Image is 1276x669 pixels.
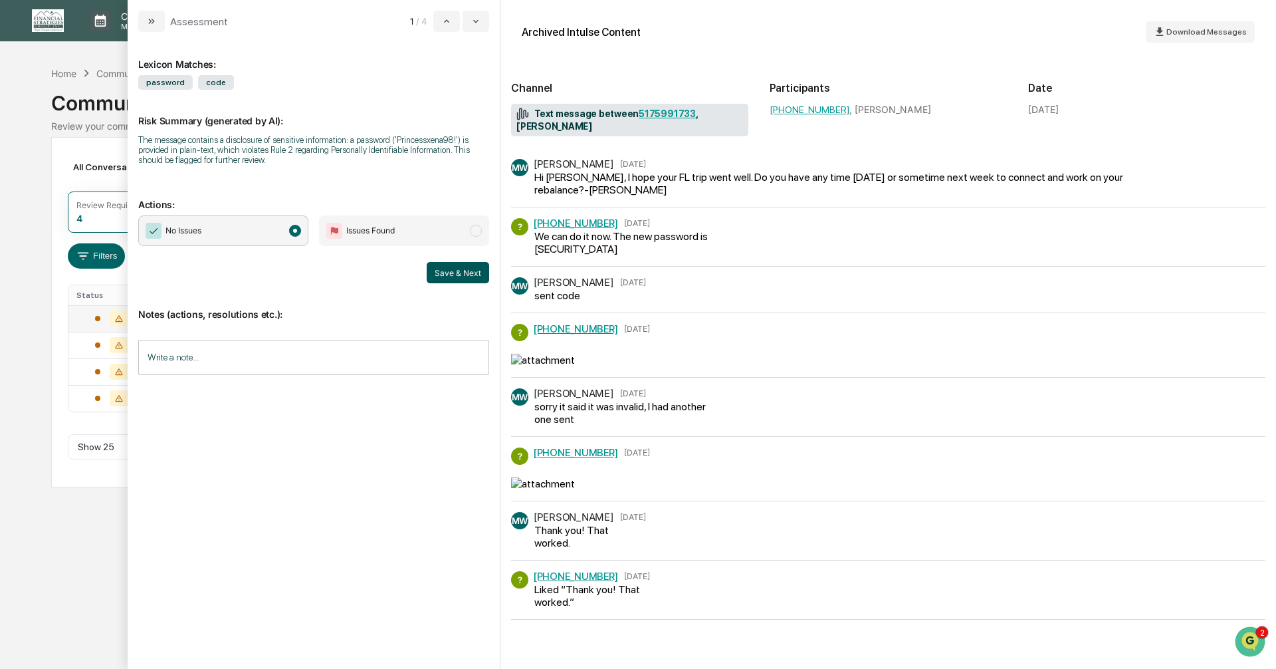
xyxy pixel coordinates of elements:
[511,218,528,235] div: ?
[511,324,528,341] div: ?
[68,243,126,269] button: Filters
[1166,27,1247,37] span: Download Messages
[534,158,613,170] div: [PERSON_NAME]
[60,115,183,126] div: We're available if you need us!
[198,75,234,90] span: code
[511,388,528,406] div: MW
[534,276,613,289] div: [PERSON_NAME]
[138,99,489,126] p: Risk Summary (generated by AI):
[51,68,76,79] div: Home
[27,297,84,311] span: Data Lookup
[13,273,24,284] div: 🖐️
[206,145,242,161] button: See all
[165,224,201,237] span: No Issues
[51,120,1225,132] div: Review your communication records across channels
[534,230,760,255] div: We can do it now. The new password is [SECURITY_DATA]
[534,171,1132,196] div: Hi [PERSON_NAME], I hope your FL trip went well. Do you have any time [DATE] or sometime next wee...
[534,323,617,335] a: [PHONE_NUMBER]
[427,262,489,283] button: Save & Next
[620,512,646,522] time: Thursday, August 28, 2025 at 10:51:00 AM
[534,289,642,302] div: sent code
[511,82,748,94] h2: Channel
[624,571,650,581] time: Thursday, August 28, 2025 at 10:51:16 AM
[8,292,89,316] a: 🔎Data Lookup
[226,106,242,122] button: Start new chat
[534,217,617,229] a: [PHONE_NUMBER]
[534,511,613,523] div: [PERSON_NAME]
[620,159,646,169] time: Thursday, August 28, 2025 at 10:23:59 AM
[624,324,650,334] time: Thursday, August 28, 2025 at 10:46:15 AM
[620,388,646,398] time: Thursday, August 28, 2025 at 10:48:07 AM
[91,267,170,291] a: 🗄️Attestations
[624,448,650,458] time: Thursday, August 28, 2025 at 10:49:10 AM
[28,102,52,126] img: 8933085812038_c878075ebb4cc5468115_72.jpg
[170,15,228,28] div: Assessment
[13,204,35,225] img: Jack Rasmussen
[27,182,37,192] img: 1746055101610-c473b297-6a78-478c-a979-82029cc54cd1
[110,22,177,31] p: Manage Tasks
[13,28,242,49] p: How can we help?
[624,218,650,228] time: Thursday, August 28, 2025 at 10:29:25 AM
[511,354,575,366] img: attachment
[511,277,528,295] div: MW
[346,224,395,237] span: Issues Found
[118,181,145,192] span: [DATE]
[13,299,24,309] div: 🔎
[110,181,115,192] span: •
[68,285,156,305] th: Status
[639,108,696,119] a: 5175991733
[13,102,37,126] img: 1746055101610-c473b297-6a78-478c-a979-82029cc54cd1
[511,571,528,589] div: ?
[511,512,528,529] div: MW
[534,583,671,608] div: Liked “Thank you! That worked.”
[1146,21,1255,43] button: Download Messages
[41,181,108,192] span: [PERSON_NAME]
[138,75,193,90] span: password
[522,26,641,39] div: Archived Intulse Content
[770,104,1007,115] div: , [PERSON_NAME]
[416,16,431,27] span: / 4
[96,68,204,79] div: Communications Archive
[60,102,218,115] div: Start new chat
[32,9,64,32] img: logo
[13,168,35,190] img: Jack Rasmussen
[534,400,724,426] div: sorry it said it was invalid, I had another one sent
[138,43,489,70] div: Lexicon Matches:
[620,277,646,287] time: Thursday, August 28, 2025 at 10:45:05 AM
[138,183,489,210] p: Actions:
[68,156,168,178] div: All Conversations
[511,477,575,490] img: attachment
[1028,104,1059,115] div: [DATE]
[534,571,617,583] a: [PHONE_NUMBER]
[1028,82,1265,94] h2: Date
[94,329,161,340] a: Powered byPylon
[76,200,140,210] div: Review Required
[326,223,342,239] img: Flag
[534,524,643,549] div: Thank you! That worked.
[118,217,145,227] span: [DATE]
[146,223,161,239] img: Checkmark
[410,16,413,27] span: 1
[110,272,165,285] span: Attestations
[96,273,107,284] div: 🗄️
[138,293,489,320] p: Notes (actions, resolutions etc.):
[27,217,37,228] img: 1746055101610-c473b297-6a78-478c-a979-82029cc54cd1
[770,104,849,115] a: [PHONE_NUMBER]
[41,217,108,227] span: [PERSON_NAME]
[138,135,489,165] div: The message contains a disclosure of sensitive information: a password ('Princessxena98!') is pro...
[534,387,613,400] div: [PERSON_NAME]
[1233,625,1269,661] iframe: Open customer support
[13,148,89,158] div: Past conversations
[110,11,177,22] p: Calendar
[76,213,82,224] div: 4
[110,217,115,227] span: •
[534,447,617,459] a: [PHONE_NUMBER]
[516,108,743,133] span: Text message between , [PERSON_NAME]
[511,448,528,465] div: ?
[770,82,1007,94] h2: Participants
[132,330,161,340] span: Pylon
[8,267,91,291] a: 🖐️Preclearance
[511,159,528,176] div: MW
